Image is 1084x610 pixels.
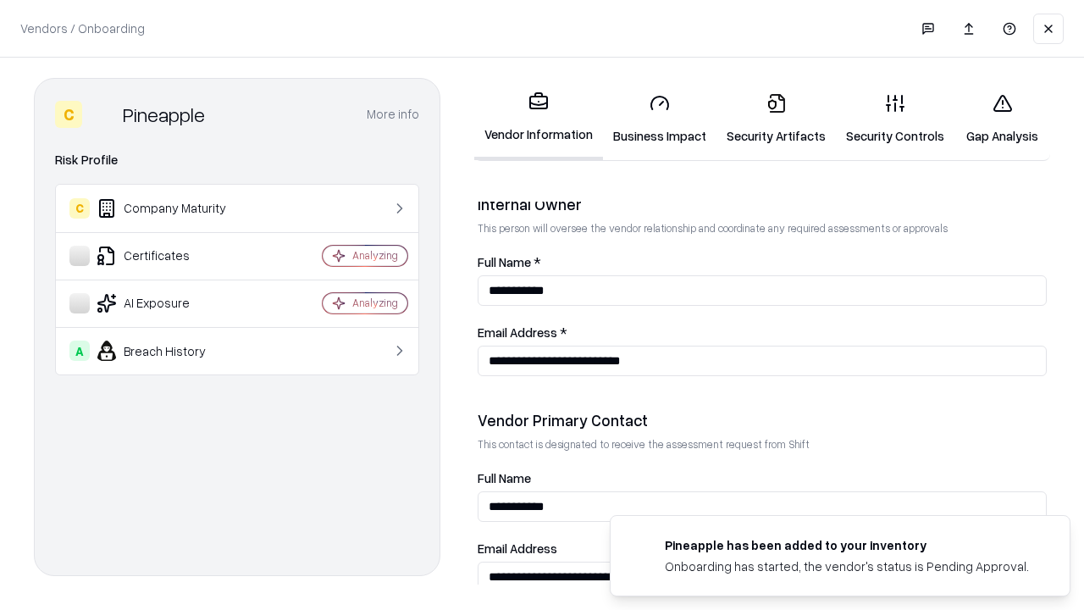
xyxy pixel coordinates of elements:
div: Company Maturity [69,198,272,219]
div: Pineapple has been added to your inventory [665,536,1029,554]
a: Vendor Information [474,78,603,160]
div: Vendor Primary Contact [478,410,1047,430]
label: Email Address [478,542,1047,555]
p: This person will oversee the vendor relationship and coordinate any required assessments or appro... [478,221,1047,236]
div: AI Exposure [69,293,272,313]
div: Risk Profile [55,150,419,170]
p: Vendors / Onboarding [20,19,145,37]
div: Onboarding has started, the vendor's status is Pending Approval. [665,557,1029,575]
button: More info [367,99,419,130]
div: A [69,341,90,361]
label: Full Name [478,472,1047,485]
div: Analyzing [352,296,398,310]
div: C [55,101,82,128]
div: Internal Owner [478,194,1047,214]
p: This contact is designated to receive the assessment request from Shift [478,437,1047,452]
div: Breach History [69,341,272,361]
label: Email Address * [478,326,1047,339]
img: pineappleenergy.com [631,536,651,557]
a: Business Impact [603,80,716,158]
a: Security Artifacts [716,80,836,158]
div: Pineapple [123,101,205,128]
div: C [69,198,90,219]
a: Gap Analysis [954,80,1050,158]
div: Certificates [69,246,272,266]
a: Security Controls [836,80,954,158]
img: Pineapple [89,101,116,128]
label: Full Name * [478,256,1047,269]
div: Analyzing [352,248,398,263]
